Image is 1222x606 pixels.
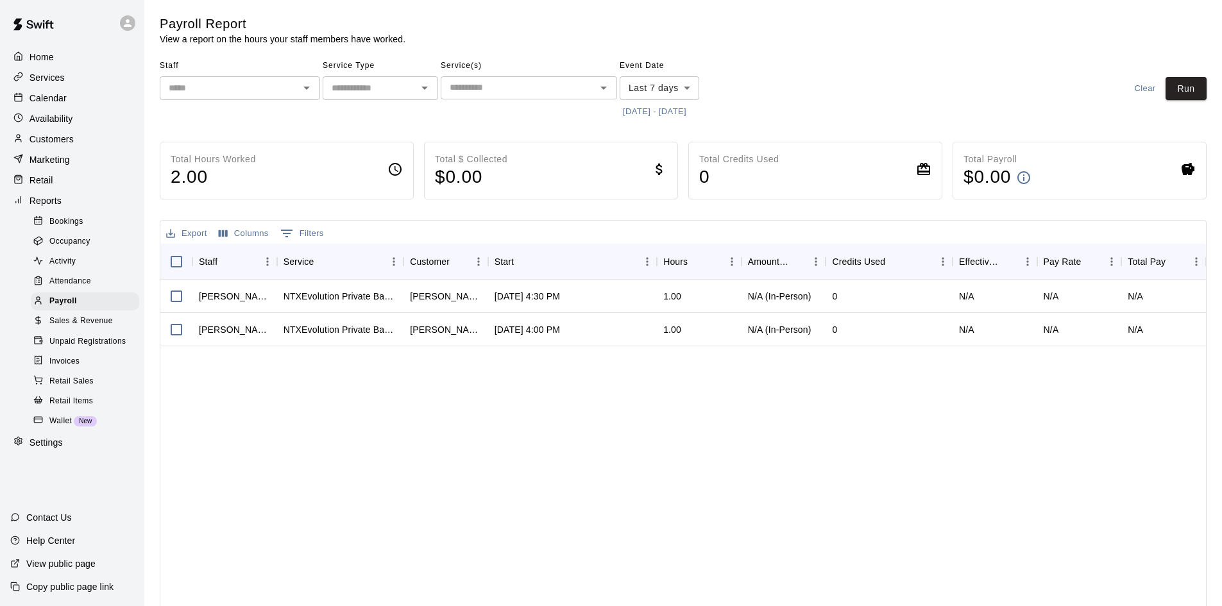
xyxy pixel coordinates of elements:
[160,33,405,46] p: View a report on the hours your staff members have worked.
[30,174,53,187] p: Retail
[699,153,779,166] p: Total Credits Used
[1000,253,1018,271] button: Sort
[26,557,96,570] p: View public page
[663,323,681,336] div: 1.00
[217,253,235,271] button: Sort
[1128,244,1166,280] div: Total Pay
[657,244,742,280] div: Hours
[10,130,134,149] a: Customers
[160,15,405,33] h5: Payroll Report
[31,312,144,332] a: Sales & Revenue
[410,290,482,303] div: Shelly Gomulak
[435,153,507,166] p: Total $ Collected
[31,273,139,290] div: Attendance
[277,223,327,244] button: Show filters
[216,224,272,244] button: Select columns
[323,56,438,76] span: Service Type
[192,244,277,280] div: Staff
[963,166,1011,189] h4: $ 0.00
[31,213,139,231] div: Bookings
[31,272,144,292] a: Attendance
[298,79,316,97] button: Open
[31,233,139,251] div: Occupancy
[30,153,70,166] p: Marketing
[1166,253,1184,271] button: Sort
[514,253,532,271] button: Sort
[171,153,256,166] p: Total Hours Worked
[953,313,1037,346] div: N/A
[26,511,72,524] p: Contact Us
[1037,244,1122,280] div: Pay Rate
[959,244,1000,280] div: Effective Price
[31,392,139,410] div: Retail Items
[663,290,681,303] div: 1.00
[488,244,657,280] div: Start
[1044,244,1082,280] div: Pay Rate
[435,166,507,189] h4: $ 0.00
[160,56,320,76] span: Staff
[620,76,699,100] div: Last 7 days
[620,56,732,76] span: Event Date
[171,166,256,189] h4: 2.00
[31,411,144,431] a: WalletNew
[10,109,134,128] div: Availability
[31,252,144,272] a: Activity
[416,79,434,97] button: Open
[31,231,144,251] a: Occupancy
[1128,323,1143,336] div: N/A
[1121,244,1206,280] div: Total Pay
[410,244,450,280] div: Customer
[10,150,134,169] a: Marketing
[595,79,613,97] button: Open
[49,415,72,428] span: Wallet
[403,244,488,280] div: Customer
[963,153,1031,166] p: Total Payroll
[277,244,404,280] div: Service
[742,244,826,280] div: Amount Paid
[10,47,134,67] a: Home
[10,88,134,108] a: Calendar
[885,253,903,271] button: Sort
[199,244,217,280] div: Staff
[10,433,134,452] div: Settings
[748,323,811,336] div: N/A (In-Person)
[495,323,560,336] div: Sep 12, 2025, 4:00 PM
[49,215,83,228] span: Bookings
[495,290,560,303] div: Sep 15, 2025, 4:30 PM
[495,244,514,280] div: Start
[10,191,134,210] a: Reports
[49,335,126,348] span: Unpaid Registrations
[450,253,468,271] button: Sort
[31,253,139,271] div: Activity
[199,290,271,303] div: Jesse Klein
[832,244,885,280] div: Credits Used
[30,71,65,84] p: Services
[31,292,139,310] div: Payroll
[284,290,398,303] div: NTXEvolution Private Basketball Lesson
[74,417,97,425] span: New
[410,323,482,336] div: Heather Burkleo
[1166,77,1207,101] button: Run
[10,171,134,190] a: Retail
[638,252,657,271] button: Menu
[284,323,398,336] div: NTXEvolution Private Basketball Lesson
[1187,252,1206,271] button: Menu
[953,244,1037,280] div: Effective Price
[1081,253,1099,271] button: Sort
[199,323,271,336] div: Jesse Klein
[31,351,144,371] a: Invoices
[1044,323,1059,336] div: N/A
[1128,290,1143,303] div: N/A
[31,312,139,330] div: Sales & Revenue
[1018,252,1037,271] button: Menu
[806,252,826,271] button: Menu
[10,68,134,87] a: Services
[26,534,75,547] p: Help Center
[31,292,144,312] a: Payroll
[49,255,76,268] span: Activity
